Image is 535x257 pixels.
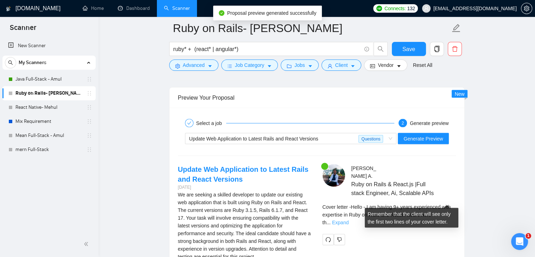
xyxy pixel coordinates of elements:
[8,39,90,53] a: New Scanner
[351,180,435,197] span: Ruby on Rails & React.js |Full stack Engineer, Ai, Scalable APIs
[358,135,383,143] span: Questions
[221,59,278,71] button: barsJob Categorycaret-down
[364,59,407,71] button: idcardVendorcaret-down
[183,61,205,69] span: Advanced
[87,76,92,82] span: holder
[424,6,429,11] span: user
[19,56,46,70] span: My Scanners
[413,61,432,69] a: Reset All
[235,61,264,69] span: Job Category
[384,5,406,12] span: Connects:
[454,91,464,96] span: New
[173,45,361,54] input: Search Freelance Jobs...
[398,133,448,144] button: Generate Preview
[5,57,16,68] button: search
[323,234,334,245] button: redo
[430,42,444,56] button: copy
[227,63,232,69] span: bars
[281,59,319,71] button: folderJobscaret-down
[378,61,393,69] span: Vendor
[521,3,532,14] button: setting
[332,219,349,225] a: Expand
[323,164,345,187] img: c1Wgn9EssjH4VhBMI1zSvPQB0k0S8bmbqq7LMtfLUotKM_y7nizW4SJvD2NznywJS3
[187,121,191,125] span: check
[6,3,11,14] img: logo
[87,90,92,96] span: holder
[323,203,456,226] div: Remember that the client will see only the first two lines of your cover letter.
[208,63,212,69] span: caret-down
[364,47,369,51] span: info-circle
[365,208,458,227] div: Remember that the client will see only the first two lines of your cover letter.
[87,133,92,138] span: holder
[335,61,348,69] span: Client
[87,147,92,152] span: holder
[374,46,387,52] span: search
[334,234,345,245] button: dislike
[287,63,292,69] span: folder
[87,105,92,110] span: holder
[294,61,305,69] span: Jobs
[2,39,96,53] li: New Scanner
[173,19,450,37] input: Scanner name...
[15,86,82,100] a: Ruby on Rails- [PERSON_NAME]
[15,72,82,86] a: Java Full-Stack - Amul
[526,233,531,239] span: 1
[2,56,96,157] li: My Scanners
[511,233,528,250] iframe: Intercom live chat
[374,42,388,56] button: search
[327,63,332,69] span: user
[376,6,382,11] img: upwork-logo.png
[4,23,42,37] span: Scanner
[410,119,449,127] div: Generate preview
[326,219,331,225] span: ...
[521,6,532,11] a: setting
[321,59,362,71] button: userClientcaret-down
[323,237,333,242] span: redo
[351,165,376,178] span: [PERSON_NAME] A .
[15,128,82,143] a: Mean Full-Stack - Amul
[396,63,401,69] span: caret-down
[448,42,462,56] button: delete
[308,63,313,69] span: caret-down
[15,143,82,157] a: mern Full-Stack
[227,10,317,16] span: Proposal preview generated successfully
[178,184,311,190] div: [DATE]
[5,60,16,65] span: search
[430,46,444,52] span: copy
[452,24,461,33] span: edit
[15,114,82,128] a: Mix Requirement
[169,59,218,71] button: settingAdvancedcaret-down
[196,119,226,127] div: Select a job
[392,42,426,56] button: Save
[15,100,82,114] a: React Native- Mehul
[267,63,272,69] span: caret-down
[164,5,190,11] a: searchScanner
[323,204,451,225] span: Cover letter - Hello - I am having 9+ years experienced with expertise in Ruby on Rails and React...
[84,240,91,247] span: double-left
[219,10,224,16] span: check-circle
[178,87,456,107] div: Preview Your Proposal
[175,63,180,69] span: setting
[87,119,92,124] span: holder
[402,120,404,125] span: 2
[350,63,355,69] span: caret-down
[407,5,415,12] span: 132
[402,45,415,54] span: Save
[370,63,375,69] span: idcard
[178,165,308,183] a: Update Web Application to Latest Rails and React Versions
[448,46,461,52] span: delete
[337,237,342,242] span: dislike
[118,5,150,11] a: dashboardDashboard
[403,134,443,142] span: Generate Preview
[189,136,318,141] span: Update Web Application to Latest Rails and React Versions
[83,5,104,11] a: homeHome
